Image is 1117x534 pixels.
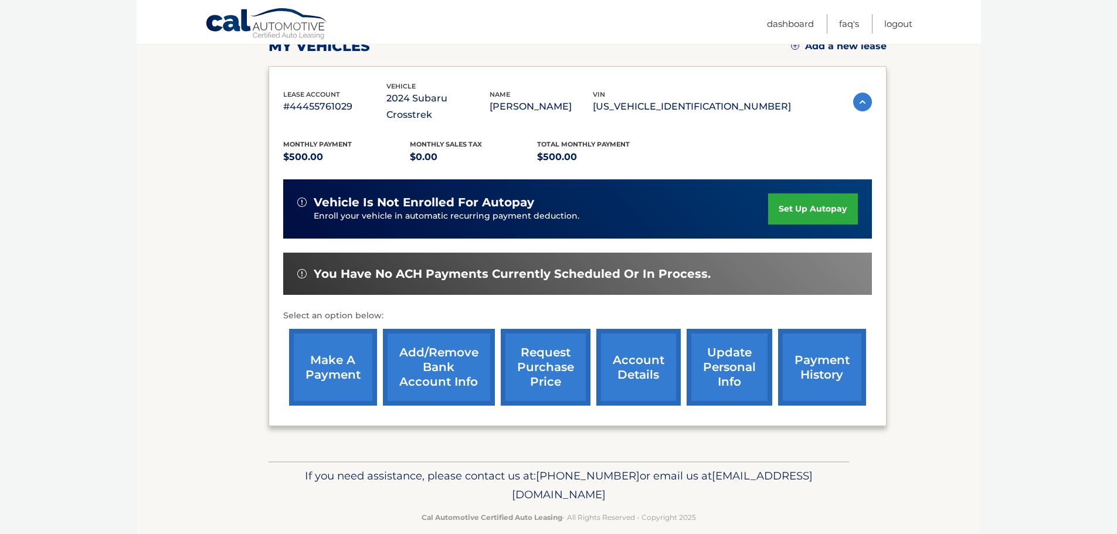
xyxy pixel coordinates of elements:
[386,82,416,90] span: vehicle
[269,38,370,55] h2: my vehicles
[853,93,872,111] img: accordion-active.svg
[383,329,495,406] a: Add/Remove bank account info
[512,469,813,501] span: [EMAIL_ADDRESS][DOMAIN_NAME]
[596,329,681,406] a: account details
[422,513,562,522] strong: Cal Automotive Certified Auto Leasing
[767,14,814,33] a: Dashboard
[537,149,664,165] p: $500.00
[297,198,307,207] img: alert-white.svg
[768,193,857,225] a: set up autopay
[283,149,410,165] p: $500.00
[314,267,711,281] span: You have no ACH payments currently scheduled or in process.
[297,269,307,278] img: alert-white.svg
[537,140,630,148] span: Total Monthly Payment
[289,329,377,406] a: make a payment
[283,309,872,323] p: Select an option below:
[490,90,510,98] span: name
[536,469,640,482] span: [PHONE_NUMBER]
[410,140,482,148] span: Monthly sales Tax
[791,42,799,50] img: add.svg
[283,98,386,115] p: #44455761029
[283,90,340,98] span: lease account
[283,140,352,148] span: Monthly Payment
[593,90,605,98] span: vin
[778,329,866,406] a: payment history
[205,8,328,42] a: Cal Automotive
[276,511,841,523] p: - All Rights Reserved - Copyright 2025
[839,14,859,33] a: FAQ's
[276,467,841,504] p: If you need assistance, please contact us at: or email us at
[501,329,590,406] a: request purchase price
[593,98,791,115] p: [US_VEHICLE_IDENTIFICATION_NUMBER]
[791,40,887,52] a: Add a new lease
[687,329,772,406] a: update personal info
[410,149,537,165] p: $0.00
[884,14,912,33] a: Logout
[386,90,490,123] p: 2024 Subaru Crosstrek
[314,195,534,210] span: vehicle is not enrolled for autopay
[490,98,593,115] p: [PERSON_NAME]
[314,210,769,223] p: Enroll your vehicle in automatic recurring payment deduction.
